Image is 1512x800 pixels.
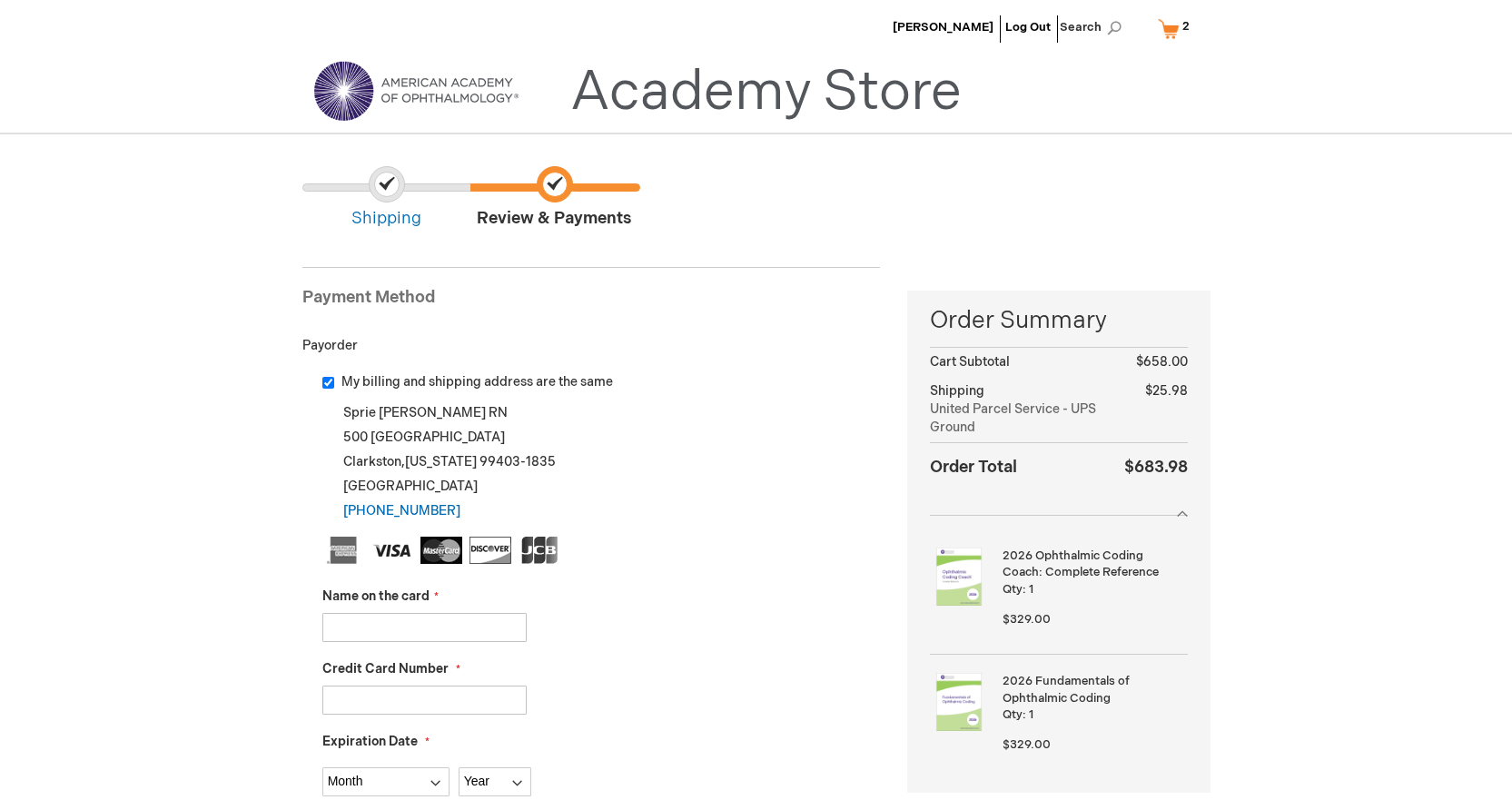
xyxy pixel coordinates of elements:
a: [PERSON_NAME] [893,20,993,35]
span: $683.98 [1124,458,1188,477]
span: Name on the card [322,588,430,604]
th: Cart Subtotal [930,348,1122,378]
span: Shipping [930,383,984,399]
a: Log Out [1005,20,1051,35]
div: Payment Method [302,286,881,319]
span: My billing and shipping address are the same [341,374,613,390]
span: Payorder [302,338,358,353]
span: Order Summary [930,304,1187,347]
span: 2 [1182,19,1190,34]
strong: 2026 Fundamentals of Ophthalmic Coding [1003,673,1182,706]
span: Review & Payments [470,166,638,231]
span: $329.00 [1003,612,1051,627]
span: Expiration Date [322,734,418,749]
strong: Order Total [930,453,1017,479]
img: Visa [371,537,413,564]
strong: 2026 Ophthalmic Coding Coach: Complete Reference [1003,548,1182,581]
span: 1 [1029,707,1033,722]
a: Academy Store [570,60,962,125]
span: [US_STATE] [405,454,477,469]
span: 1 [1029,582,1033,597]
span: United Parcel Service - UPS Ground [930,400,1122,437]
span: Shipping [302,166,470,231]
a: [PHONE_NUMBER] [343,503,460,519]
span: Qty [1003,707,1023,722]
span: $25.98 [1145,383,1188,399]
span: Credit Card Number [322,661,449,677]
img: 2026 Fundamentals of Ophthalmic Coding [930,673,988,731]
img: MasterCard [420,537,462,564]
img: Discover [469,537,511,564]
span: $329.00 [1003,737,1051,752]
a: 2 [1154,13,1201,44]
img: JCB [519,537,560,564]
div: Sprie [PERSON_NAME] RN 500 [GEOGRAPHIC_DATA] Clarkston , 99403-1835 [GEOGRAPHIC_DATA] [322,400,881,523]
img: 2026 Ophthalmic Coding Coach: Complete Reference [930,548,988,606]
span: Search [1060,9,1129,45]
img: American Express [322,537,364,564]
span: Qty [1003,582,1023,597]
span: $658.00 [1136,354,1188,370]
input: Credit Card Number [322,686,527,715]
